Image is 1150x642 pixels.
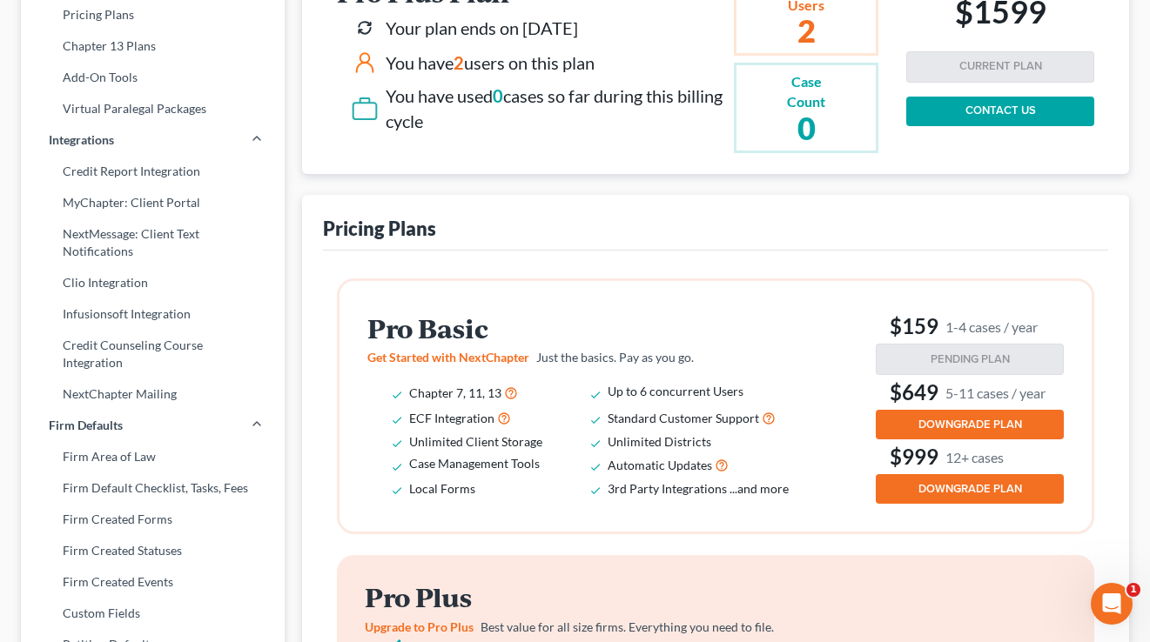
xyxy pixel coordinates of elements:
[386,84,727,133] div: You have used cases so far during this billing cycle
[386,50,595,76] div: You have users on this plan
[945,318,1038,336] small: 1-4 cases / year
[21,298,285,330] a: Infusionsoft Integration
[778,72,834,112] div: Case Count
[918,418,1022,431] span: DOWNGRADE PLAN
[21,267,285,298] a: Clio Integration
[906,97,1094,126] a: CONTACT US
[876,344,1064,375] button: PENDING PLAN
[931,352,1010,366] span: PENDING PLAN
[608,384,743,398] span: Up to 6 concurrent Users
[21,378,285,410] a: NextChapter Mailing
[365,583,810,612] h2: Pro Plus
[21,93,285,124] a: Virtual Paralegal Packages
[21,598,285,629] a: Custom Fields
[367,314,813,343] h2: Pro Basic
[1126,583,1140,597] span: 1
[21,330,285,378] a: Credit Counseling Course Integration
[730,481,789,496] span: ...and more
[409,481,475,496] span: Local Forms
[21,218,285,267] a: NextMessage: Client Text Notifications
[918,482,1022,496] span: DOWNGRADE PLAN
[945,384,1046,402] small: 5-11 cases / year
[481,619,774,634] span: Best value for all size firms. Everything you need to file.
[409,434,542,449] span: Unlimited Client Storage
[876,312,1064,340] h3: $159
[409,385,501,400] span: Chapter 7, 11, 13
[49,417,123,434] span: Firm Defaults
[21,472,285,504] a: Firm Default Checklist, Tasks, Fees
[906,51,1094,83] button: CURRENT PLAN
[21,62,285,93] a: Add-On Tools
[493,85,503,106] span: 0
[367,350,529,364] span: Get Started with NextChapter
[608,411,759,425] span: Standard Customer Support
[876,474,1064,504] button: DOWNGRADE PLAN
[21,156,285,187] a: Credit Report Integration
[21,124,285,156] a: Integrations
[409,411,494,425] span: ECF Integration
[323,216,436,241] div: Pricing Plans
[49,131,114,149] span: Integrations
[21,187,285,218] a: MyChapter: Client Portal
[876,443,1064,471] h3: $999
[386,16,578,41] div: Your plan ends on [DATE]
[454,52,464,73] span: 2
[365,619,474,634] span: Upgrade to Pro Plus
[21,441,285,472] a: Firm Area of Law
[21,410,285,441] a: Firm Defaults
[778,15,834,46] h2: 2
[876,410,1064,439] button: DOWNGRADE PLAN
[608,458,712,472] span: Automatic Updates
[608,434,711,449] span: Unlimited Districts
[21,535,285,566] a: Firm Created Statuses
[876,378,1064,406] h3: $649
[536,350,694,364] span: Just the basics. Pay as you go.
[21,566,285,598] a: Firm Created Events
[1091,583,1133,625] iframe: Intercom live chat
[21,504,285,535] a: Firm Created Forms
[778,112,834,144] h2: 0
[608,481,727,496] span: 3rd Party Integrations
[409,456,540,471] span: Case Management Tools
[945,448,1004,466] small: 12+ cases
[21,30,285,62] a: Chapter 13 Plans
